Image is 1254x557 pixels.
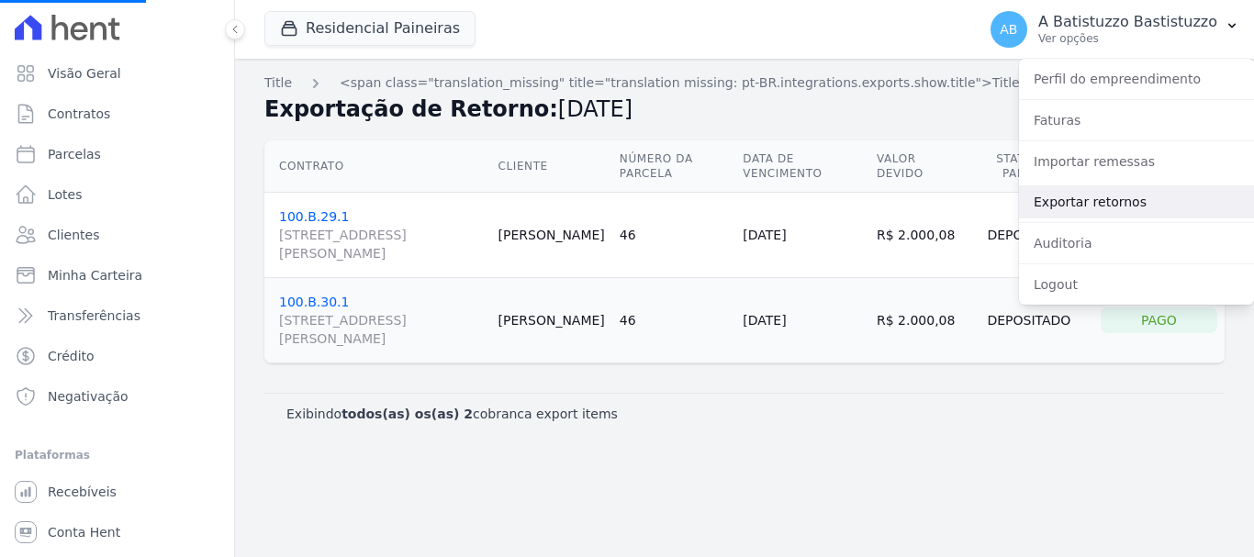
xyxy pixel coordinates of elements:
[48,347,95,365] span: Crédito
[48,266,142,284] span: Minha Carteira
[1019,185,1254,218] a: Exportar retornos
[491,140,612,193] th: Cliente
[965,140,1093,193] th: Status da Parcela
[612,140,735,193] th: Número da Parcela
[1019,104,1254,137] a: Faturas
[1038,31,1217,46] p: Ver opções
[491,193,612,278] td: [PERSON_NAME]
[972,307,1086,333] div: Depositado
[48,105,110,123] span: Contratos
[1038,13,1217,31] p: A Batistuzzo Bastistuzzo
[7,514,227,551] a: Conta Hent
[1000,23,1017,36] span: AB
[48,523,120,541] span: Conta Hent
[735,140,869,193] th: Data de Vencimento
[735,278,869,363] td: [DATE]
[491,278,612,363] td: [PERSON_NAME]
[869,278,965,363] td: R$ 2.000,08
[48,185,83,204] span: Lotes
[279,295,484,348] a: 100.B.30.1[STREET_ADDRESS][PERSON_NAME]
[264,75,292,90] span: translation missing: pt-BR.integrations.exports.index.title
[1019,227,1254,260] a: Auditoria
[7,136,227,173] a: Parcelas
[340,73,1155,93] a: <span class="translation_missing" title="translation missing: pt-BR.integrations.exports.show.tit...
[1101,307,1217,333] div: Pago
[279,226,484,262] span: [STREET_ADDRESS][PERSON_NAME]
[48,226,99,244] span: Clientes
[264,140,491,193] th: Contrato
[264,11,476,46] button: Residencial Paineiras
[341,407,473,421] b: todos(as) os(as) 2
[7,95,227,132] a: Contratos
[1019,268,1254,301] a: Logout
[7,55,227,92] a: Visão Geral
[264,73,1225,93] nav: Breadcrumb
[48,145,101,163] span: Parcelas
[48,64,121,83] span: Visão Geral
[15,444,219,466] div: Plataformas
[48,306,140,325] span: Transferências
[7,378,227,415] a: Negativação
[7,297,227,334] a: Transferências
[558,96,633,122] span: [DATE]
[264,93,1053,126] h2: Exportação de Retorno:
[972,222,1086,248] div: Depositado
[1019,62,1254,95] a: Perfil do empreendimento
[7,176,227,213] a: Lotes
[7,257,227,294] a: Minha Carteira
[735,193,869,278] td: [DATE]
[976,4,1254,55] button: AB A Batistuzzo Bastistuzzo Ver opções
[1019,145,1254,178] a: Importar remessas
[7,473,227,510] a: Recebíveis
[279,311,484,348] span: [STREET_ADDRESS][PERSON_NAME]
[264,73,292,93] a: Title
[286,405,618,423] p: Exibindo cobranca export items
[612,193,735,278] td: 46
[279,209,484,262] a: 100.B.29.1[STREET_ADDRESS][PERSON_NAME]
[869,193,965,278] td: R$ 2.000,08
[48,387,129,406] span: Negativação
[869,140,965,193] th: Valor devido
[7,217,227,253] a: Clientes
[48,483,117,501] span: Recebíveis
[612,278,735,363] td: 46
[7,338,227,374] a: Crédito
